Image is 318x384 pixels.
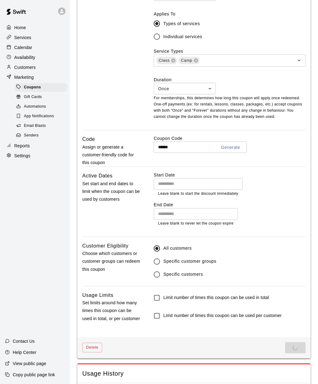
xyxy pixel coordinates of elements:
[154,208,234,220] input: Choose date
[154,77,306,83] label: Duration
[163,245,192,252] span: All customers
[178,57,195,64] span: Camp
[14,54,35,60] p: Availability
[158,221,234,227] p: Leave blank to never let the coupon expire
[24,104,46,110] span: Automations
[154,49,183,54] label: Service Types
[82,291,113,299] h6: Usage Limits
[14,143,30,149] p: Reports
[154,83,216,94] div: Once
[154,178,238,190] input: Choose date
[154,202,238,208] label: End Date
[24,123,46,129] span: Email Blasts
[82,180,140,203] p: Set start and end dates to limit when the coupon can be used by customers
[156,57,172,64] span: Class
[14,74,34,80] p: Marketing
[82,369,306,378] span: Usage History
[13,349,36,355] p: Help Center
[15,131,67,140] div: Senders
[24,94,42,100] span: Gift Cards
[5,23,65,32] a: Home
[5,141,65,150] a: Reports
[15,83,70,92] a: Coupons
[5,73,65,82] a: Marketing
[15,102,67,111] div: Automations
[82,135,95,143] h6: Code
[14,25,26,31] p: Home
[82,143,140,167] p: Assign or generate a customer-friendly code for this coupon
[13,360,46,367] p: View public page
[14,64,36,70] p: Customers
[178,57,200,64] div: Camp
[5,43,65,52] a: Calendar
[82,250,140,273] p: Choose which customers or customer groups can redeem this coupon
[154,95,306,120] p: For memberships, this determines how long this coupon will apply once redeemed. One-off payments ...
[5,63,65,72] a: Customers
[154,172,243,178] label: Start Date
[156,57,177,64] div: Class
[219,142,243,153] button: Generate
[163,294,269,301] h6: Limit number of times this coupon can be used in total
[15,131,70,141] a: Senders
[154,11,306,17] label: Applies To
[163,20,200,27] span: Types of services
[295,56,303,65] button: Open
[14,44,32,51] p: Calendar
[154,135,306,141] label: Coupon Code
[15,112,67,121] div: App Notifications
[13,372,55,378] p: Copy public page link
[163,258,216,265] span: Specific customer groups
[163,312,282,319] h6: Limit number of times this coupon can be used per customer
[14,34,31,41] p: Services
[82,172,113,180] h6: Active Dates
[15,112,70,121] a: App Notifications
[14,153,30,159] p: Settings
[15,122,67,130] div: Email Blasts
[82,242,129,250] h6: Customer Eligibility
[15,83,67,92] div: Coupons
[24,132,39,139] span: Senders
[5,151,65,160] a: Settings
[13,338,35,344] p: Contact Us
[163,271,203,278] span: Specific customers
[82,299,140,323] p: Set limits around how many times this coupon can be used in total, or per customer
[15,92,70,102] a: Gift Cards
[5,53,65,62] a: Availability
[24,84,41,91] span: Coupons
[15,102,70,112] a: Automations
[82,343,102,352] button: Delete
[5,33,65,42] a: Services
[15,93,67,101] div: Gift Cards
[24,113,54,119] span: App Notifications
[158,191,238,197] p: Leave blank to start the discount immediately
[163,33,202,40] span: Individual services
[15,121,70,131] a: Email Blasts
